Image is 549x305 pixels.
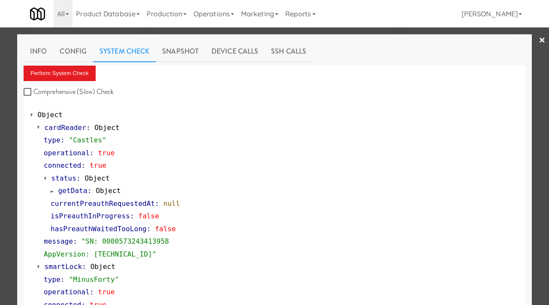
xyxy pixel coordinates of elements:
span: : [147,225,151,233]
a: SSH Calls [265,41,313,62]
a: System Check [93,41,156,62]
span: Object [90,263,115,271]
span: Object [96,187,121,195]
span: currentPreauthRequestedAt [51,199,155,208]
label: Comprehensive (Slow) Check [24,85,114,98]
span: false [138,212,159,220]
span: isPreauthInProgress [51,212,130,220]
span: : [60,136,65,144]
span: : [130,212,134,220]
span: "SN: 0000573243413958 AppVersion: [TECHNICAL_ID]" [44,237,169,258]
span: hasPreauthWaitedTooLong [51,225,147,233]
span: type [44,275,60,284]
span: : [90,149,94,157]
span: "Castles" [69,136,106,144]
img: Micromart [30,6,45,21]
input: Comprehensive (Slow) Check [24,89,33,96]
a: Info [24,41,53,62]
span: : [81,161,86,169]
span: : [76,174,81,182]
span: status [51,174,76,182]
a: Snapshot [156,41,205,62]
span: : [86,124,90,132]
span: operational [44,288,90,296]
button: Perform System Check [24,66,96,81]
span: : [90,288,94,296]
span: "MinusForty" [69,275,119,284]
a: × [539,27,546,54]
span: Object [38,111,63,119]
span: message [44,237,73,245]
span: Object [84,174,109,182]
span: smartLock [45,263,82,271]
span: cardReader [45,124,86,132]
span: true [98,288,115,296]
span: getData [58,187,87,195]
span: false [155,225,176,233]
span: connected [44,161,81,169]
span: : [60,275,65,284]
span: null [163,199,180,208]
span: Object [94,124,119,132]
span: true [98,149,115,157]
span: operational [44,149,90,157]
span: : [87,187,92,195]
span: type [44,136,60,144]
span: : [155,199,159,208]
span: : [82,263,86,271]
a: Device Calls [205,41,265,62]
span: : [73,237,77,245]
a: Config [53,41,93,62]
span: true [90,161,106,169]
